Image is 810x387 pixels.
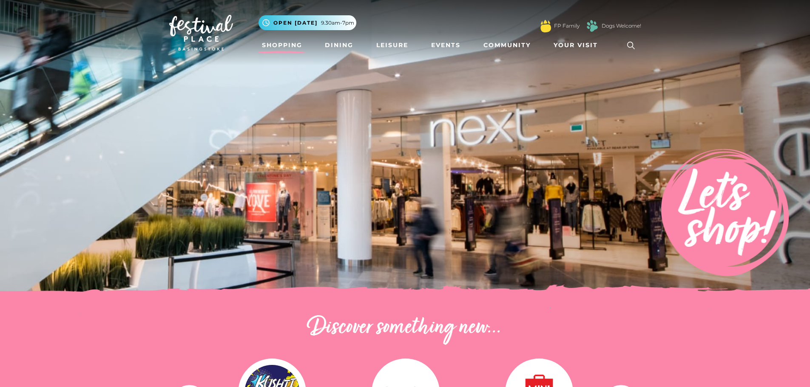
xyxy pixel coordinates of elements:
[169,15,233,51] img: Festival Place Logo
[373,37,412,53] a: Leisure
[321,37,357,53] a: Dining
[602,22,641,30] a: Dogs Welcome!
[554,41,598,50] span: Your Visit
[321,19,354,27] span: 9.30am-7pm
[259,15,356,30] button: Open [DATE] 9.30am-7pm
[169,314,641,342] h2: Discover something new...
[480,37,534,53] a: Community
[259,37,306,53] a: Shopping
[554,22,580,30] a: FP Family
[550,37,605,53] a: Your Visit
[428,37,464,53] a: Events
[273,19,318,27] span: Open [DATE]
